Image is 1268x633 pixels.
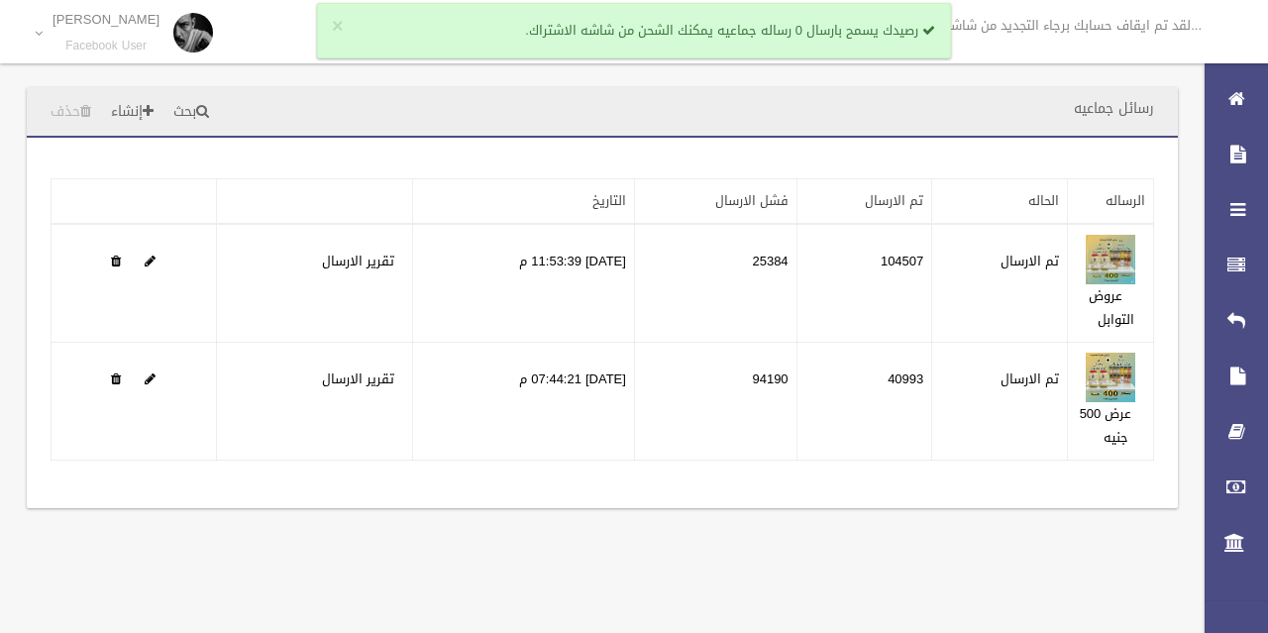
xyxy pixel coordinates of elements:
th: الرساله [1068,179,1154,225]
a: عرض 500 جنيه [1080,401,1132,450]
a: التاريخ [592,188,626,213]
img: 638929537382605985.png [1086,235,1135,284]
td: 25384 [634,224,796,343]
a: تقرير الارسال [322,249,394,273]
td: 94190 [634,343,796,461]
label: تم الارسال [1001,250,1059,273]
td: 40993 [796,343,932,461]
a: Edit [145,367,156,391]
a: Edit [145,249,156,273]
a: إنشاء [103,94,161,131]
div: رصيدك يسمح بارسال 0 رساله جماعيه يمكنك الشحن من شاشه الاشتراك. [317,3,951,58]
label: تم الارسال [1001,368,1059,391]
img: 638929517793418966.jpeg [1086,353,1135,402]
a: تقرير الارسال [322,367,394,391]
td: [DATE] 11:53:39 م [412,224,634,343]
a: Edit [1086,249,1135,273]
p: [PERSON_NAME] [53,12,159,27]
td: 104507 [796,224,932,343]
small: Facebook User [53,39,159,53]
a: تم الارسال [865,188,923,213]
td: [DATE] 07:44:21 م [412,343,634,461]
a: فشل الارسال [715,188,789,213]
button: × [332,17,343,37]
th: الحاله [932,179,1068,225]
a: بحث [165,94,217,131]
header: رسائل جماعيه [1050,89,1178,128]
a: Edit [1086,367,1135,391]
a: عروض التوابل [1089,283,1134,332]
